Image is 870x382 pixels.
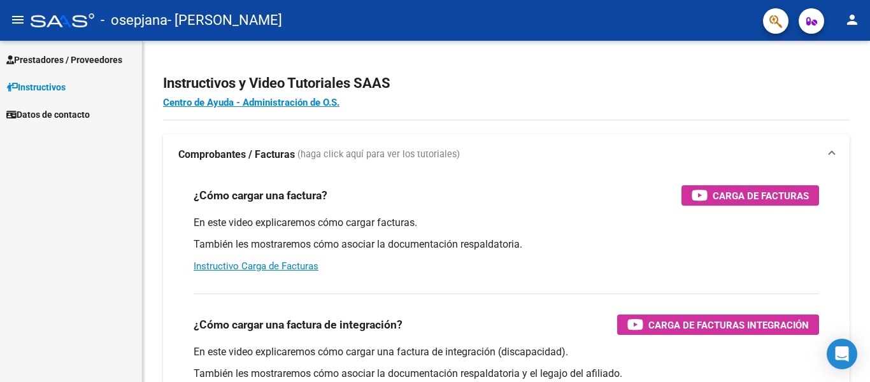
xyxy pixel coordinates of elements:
mat-icon: person [845,12,860,27]
button: Carga de Facturas Integración [617,315,819,335]
span: Carga de Facturas [713,188,809,204]
h3: ¿Cómo cargar una factura? [194,187,327,204]
mat-expansion-panel-header: Comprobantes / Facturas (haga click aquí para ver los tutoriales) [163,134,850,175]
p: También les mostraremos cómo asociar la documentación respaldatoria. [194,237,819,251]
a: Instructivo Carga de Facturas [194,260,318,272]
span: Instructivos [6,80,66,94]
span: Carga de Facturas Integración [648,317,809,333]
span: - osepjana [101,6,168,34]
a: Centro de Ayuda - Administración de O.S. [163,97,339,108]
strong: Comprobantes / Facturas [178,148,295,162]
h2: Instructivos y Video Tutoriales SAAS [163,71,850,95]
h3: ¿Cómo cargar una factura de integración? [194,316,403,334]
span: - [PERSON_NAME] [168,6,282,34]
p: También les mostraremos cómo asociar la documentación respaldatoria y el legajo del afiliado. [194,367,819,381]
span: (haga click aquí para ver los tutoriales) [297,148,460,162]
span: Prestadores / Proveedores [6,53,122,67]
p: En este video explicaremos cómo cargar facturas. [194,216,819,230]
div: Open Intercom Messenger [827,339,857,369]
span: Datos de contacto [6,108,90,122]
mat-icon: menu [10,12,25,27]
button: Carga de Facturas [681,185,819,206]
p: En este video explicaremos cómo cargar una factura de integración (discapacidad). [194,345,819,359]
